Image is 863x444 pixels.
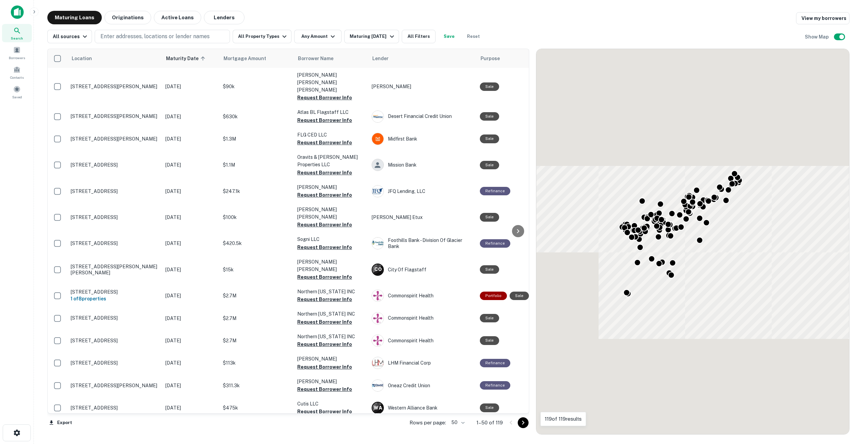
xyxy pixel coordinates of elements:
img: picture [372,238,383,249]
img: picture [372,186,383,197]
div: LHM Financial Corp [372,357,473,369]
p: [DATE] [165,404,216,412]
button: Maturing Loans [47,11,102,24]
h6: Show Map [805,33,830,41]
p: [DATE] [165,161,216,169]
p: $90k [223,83,290,90]
p: [STREET_ADDRESS] [71,315,159,321]
img: picture [372,133,383,145]
p: [DATE] [165,240,216,247]
button: Lenders [204,11,244,24]
div: This loan purpose was for refinancing [480,381,510,390]
p: Enter addresses, locations or lender names [100,32,210,41]
button: Active Loans [154,11,201,24]
button: Reset [463,30,484,43]
p: Atlas BL Flagstaff LLC [297,108,365,116]
div: This loan purpose was for refinancing [480,239,510,248]
p: 1–50 of 119 [476,419,503,427]
th: Lender [368,49,476,68]
th: Borrower Name [294,49,368,68]
div: Commonspirit Health [372,290,473,302]
p: [PERSON_NAME] [297,355,365,363]
div: Sale [510,292,529,300]
div: Sale [480,82,499,91]
p: W A [374,404,382,412]
button: Request Borrower Info [297,318,352,326]
p: [PERSON_NAME] [PERSON_NAME] [PERSON_NAME] [297,71,365,94]
div: Foothills Bank - Division Of Glacier Bank [372,237,473,249]
button: All Property Types [233,30,291,43]
p: $1.1M [223,161,290,169]
button: Request Borrower Info [297,169,352,177]
p: $311.3k [223,382,290,389]
div: Contacts [2,63,32,81]
p: $630k [223,113,290,120]
div: Sale [480,161,499,169]
p: [PERSON_NAME] [PERSON_NAME] [297,206,365,221]
p: $2.7M [223,292,290,299]
img: picture [372,111,383,122]
span: Mortgage Amount [224,54,275,63]
span: Borrower Name [298,54,333,63]
p: $420.5k [223,240,290,247]
button: Request Borrower Info [297,243,352,251]
th: Maturity Date [162,49,219,68]
p: [STREET_ADDRESS] [71,338,159,344]
span: Location [71,54,92,63]
span: Borrowers [9,55,25,60]
p: $15k [223,266,290,273]
p: Cutis LLC [297,400,365,408]
button: Save your search to get updates of matches that match your search criteria. [438,30,460,43]
button: All Filters [402,30,436,43]
p: FLG CED LLC [297,131,365,139]
p: [DATE] [165,188,216,195]
p: [STREET_ADDRESS][PERSON_NAME][PERSON_NAME] [71,264,159,276]
p: [DATE] [165,135,216,143]
span: Search [11,35,23,41]
th: Location [67,49,162,68]
p: [DATE] [165,214,216,221]
div: 50 [449,418,466,427]
div: This loan purpose was for refinancing [480,187,510,195]
div: This loan purpose was for refinancing [480,359,510,367]
div: Sale [480,112,499,121]
p: [STREET_ADDRESS] [71,289,159,295]
p: 119 of 119 results [545,415,582,423]
a: Saved [2,83,32,101]
p: [DATE] [165,266,216,273]
img: picture [372,313,383,324]
p: [STREET_ADDRESS][PERSON_NAME] [71,113,159,119]
p: [PERSON_NAME] [PERSON_NAME] [297,258,365,273]
p: [STREET_ADDRESS][PERSON_NAME] [71,136,159,142]
button: Request Borrower Info [297,116,352,124]
p: [STREET_ADDRESS] [71,240,159,246]
a: Borrowers [2,44,32,62]
div: Sale [480,213,499,221]
button: Go to next page [518,417,529,428]
div: Maturing [DATE] [350,32,396,41]
button: Enter addresses, locations or lender names [95,30,230,43]
div: Oneaz Credit Union [372,379,473,392]
p: $100k [223,214,290,221]
p: [STREET_ADDRESS] [71,162,159,168]
span: Maturity Date [166,54,207,63]
span: Contacts [10,75,24,80]
p: $247.1k [223,188,290,195]
button: Any Amount [294,30,342,43]
th: Purpose [476,49,543,68]
p: [STREET_ADDRESS] [71,405,159,411]
button: Export [47,418,74,428]
p: [STREET_ADDRESS][PERSON_NAME] [71,83,159,90]
button: Request Borrower Info [297,295,352,303]
img: picture [372,380,383,391]
p: [DATE] [165,83,216,90]
p: [DATE] [165,359,216,367]
div: Sale [480,265,499,274]
img: picture [372,357,383,369]
div: Sale [480,134,499,143]
p: C O [374,266,381,273]
div: Sale [480,336,499,345]
div: Sale [480,314,499,322]
div: City Of Flagstaff [372,264,473,276]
